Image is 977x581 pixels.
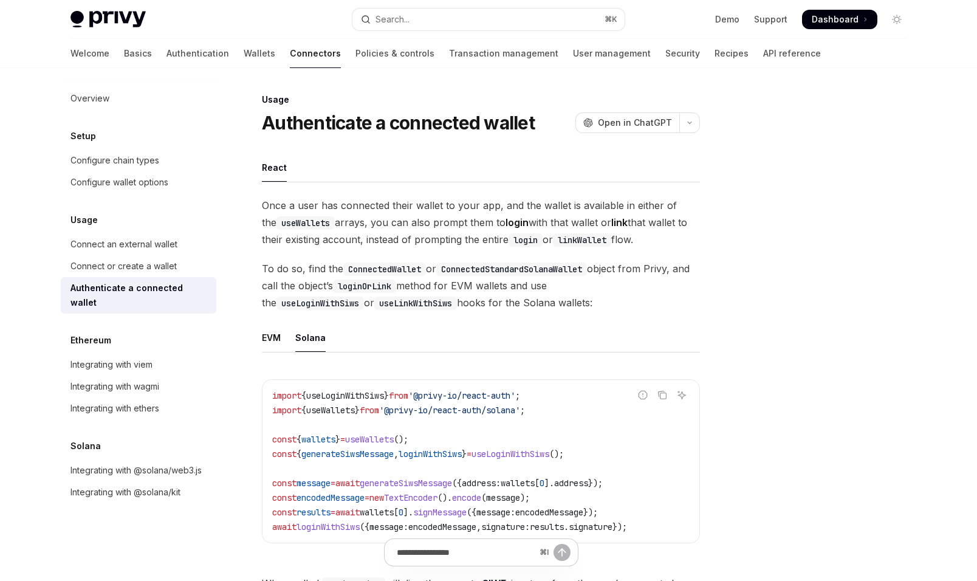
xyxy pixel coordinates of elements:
[335,478,360,489] span: await
[476,507,515,518] span: message:
[70,11,146,28] img: light logo
[598,117,672,129] span: Open in ChatGPT
[394,507,399,518] span: [
[70,175,168,190] div: Configure wallet options
[611,216,628,229] strong: link
[262,94,700,106] div: Usage
[61,376,216,397] a: Integrating with wagmi
[564,521,569,532] span: .
[297,521,360,532] span: loginWithSiws
[70,281,209,310] div: Authenticate a connected wallet
[70,333,111,348] h5: Ethereum
[462,478,501,489] span: address:
[812,13,859,26] span: Dashboard
[70,439,101,453] h5: Solana
[301,390,306,401] span: {
[70,379,159,394] div: Integrating with wagmi
[535,478,540,489] span: [
[506,216,529,229] strong: login
[70,259,177,273] div: Connect or create a wallet
[262,260,700,311] span: To do so, find the or object from Privy, and call the object’s method for EVM wallets and use the...
[61,354,216,376] a: Integrating with viem
[61,397,216,419] a: Integrating with ethers
[297,478,331,489] span: message
[335,434,340,445] span: }
[369,521,408,532] span: message:
[481,521,530,532] span: signature:
[467,507,476,518] span: ({
[509,233,543,247] code: login
[403,507,413,518] span: ].
[61,171,216,193] a: Configure wallet options
[467,449,471,459] span: =
[301,405,306,416] span: {
[301,434,335,445] span: wallets
[272,492,297,503] span: const
[575,112,679,133] button: Open in ChatGPT
[569,521,612,532] span: signature
[355,405,360,416] span: }
[70,153,159,168] div: Configure chain types
[262,112,535,134] h1: Authenticate a connected wallet
[554,544,571,561] button: Send message
[262,323,281,352] div: EVM
[452,478,462,489] span: ({
[272,434,297,445] span: const
[394,434,408,445] span: ();
[70,485,180,500] div: Integrating with @solana/kit
[365,492,369,503] span: =
[763,39,821,68] a: API reference
[335,507,360,518] span: await
[544,478,554,489] span: ].
[70,357,153,372] div: Integrating with viem
[449,39,558,68] a: Transaction management
[379,405,520,416] span: '@privy-io/react-auth/solana'
[61,150,216,171] a: Configure chain types
[297,492,365,503] span: encodedMessage
[520,405,525,416] span: ;
[530,521,564,532] span: results
[715,39,749,68] a: Recipes
[654,387,670,403] button: Copy the contents from the code block
[369,492,384,503] span: new
[399,507,403,518] span: 0
[549,449,564,459] span: ();
[61,233,216,255] a: Connect an external wallet
[345,434,394,445] span: useWallets
[665,39,700,68] a: Security
[306,405,355,416] span: useWallets
[272,405,301,416] span: import
[61,277,216,314] a: Authenticate a connected wallet
[343,263,426,276] code: ConnectedWallet
[397,539,535,566] input: Ask a question...
[437,492,452,503] span: ().
[588,478,603,489] span: });
[340,434,345,445] span: =
[333,280,396,293] code: loginOrLink
[375,12,410,27] div: Search...
[476,521,481,532] span: ,
[515,507,583,518] span: encodedMessage
[540,478,544,489] span: 0
[262,197,700,248] span: Once a user has connected their wallet to your app, and the wallet is available in either of the ...
[384,492,437,503] span: TextEncoder
[272,521,297,532] span: await
[166,39,229,68] a: Authentication
[272,478,297,489] span: const
[553,233,611,247] code: linkWallet
[360,507,394,518] span: wallets
[374,297,457,310] code: useLinkWithSiws
[802,10,877,29] a: Dashboard
[887,10,907,29] button: Toggle dark mode
[408,390,515,401] span: '@privy-io/react-auth'
[360,521,369,532] span: ({
[272,390,301,401] span: import
[520,492,530,503] span: );
[70,401,159,416] div: Integrating with ethers
[297,449,301,459] span: {
[754,13,787,26] a: Support
[635,387,651,403] button: Report incorrect code
[360,405,379,416] span: from
[360,478,452,489] span: generateSiwsMessage
[272,449,297,459] span: const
